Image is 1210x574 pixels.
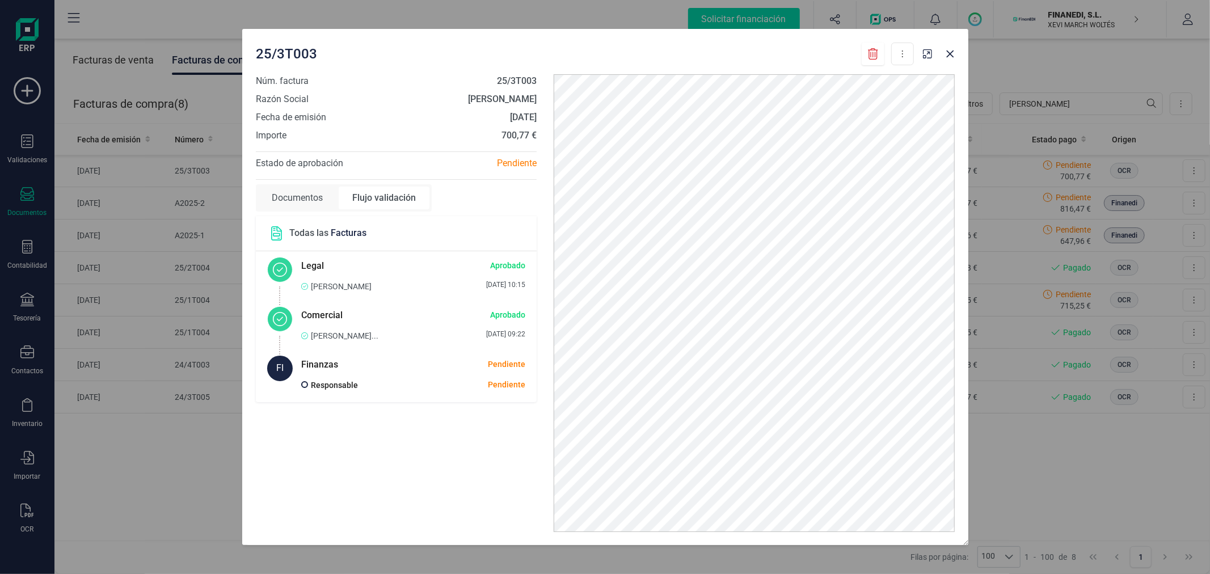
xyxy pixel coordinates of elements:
[468,94,537,104] strong: [PERSON_NAME]
[267,356,293,381] div: FI
[416,379,526,391] div: Pendiente
[311,329,378,343] p: [PERSON_NAME]...
[486,280,525,293] div: [DATE] 10:15
[289,226,366,240] p: Todas las
[301,356,338,374] h5: Finanzas
[490,260,525,272] div: Aprobado
[497,75,537,86] strong: 25/3T003
[490,309,525,321] div: Aprobado
[397,157,546,170] div: Pendiente
[256,74,309,88] span: Núm. factura
[301,257,324,275] h5: Legal
[941,45,959,63] button: Close
[486,329,525,343] div: [DATE] 09:22
[510,112,537,123] strong: [DATE]
[301,306,343,324] h5: Comercial
[488,358,525,370] div: Pendiente
[501,130,537,141] strong: 700,77 €
[311,280,372,293] p: [PERSON_NAME]
[331,227,366,238] span: Facturas
[258,187,336,209] div: Documentos
[256,92,309,106] span: Razón Social
[256,45,317,63] span: 25/3T003
[339,187,429,209] div: Flujo validación
[256,111,326,124] span: Fecha de emisión
[311,378,358,392] p: Responsable
[256,158,343,168] span: Estado de aprobación
[256,129,286,142] span: Importe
